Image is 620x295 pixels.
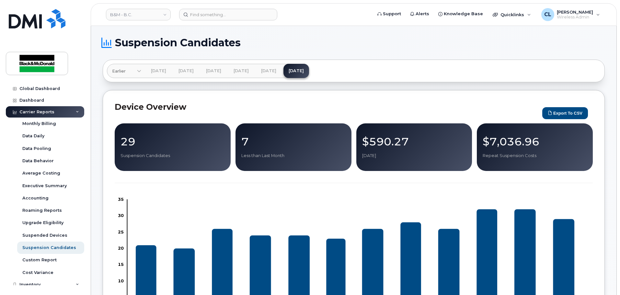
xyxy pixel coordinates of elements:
[283,64,309,78] a: [DATE]
[118,197,124,202] tspan: 35
[256,64,281,78] a: [DATE]
[241,136,346,147] p: 7
[483,136,587,147] p: $7,036.96
[112,68,126,74] span: Earlier
[121,153,225,159] p: Suspension Candidates
[201,64,226,78] a: [DATE]
[362,136,466,147] p: $590.27
[173,64,199,78] a: [DATE]
[228,64,254,78] a: [DATE]
[118,262,124,267] tspan: 15
[115,38,241,48] span: Suspension Candidates
[107,64,141,78] a: Earlier
[121,136,225,147] p: 29
[146,64,171,78] a: [DATE]
[362,153,466,159] p: [DATE]
[483,153,587,159] p: Repeat Suspension Costs
[542,107,588,119] button: Export to CSV
[118,245,124,251] tspan: 20
[115,102,539,112] h2: Device Overview
[118,229,124,234] tspan: 25
[118,278,124,283] tspan: 10
[241,153,346,159] p: Less than Last Month
[118,213,124,218] tspan: 30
